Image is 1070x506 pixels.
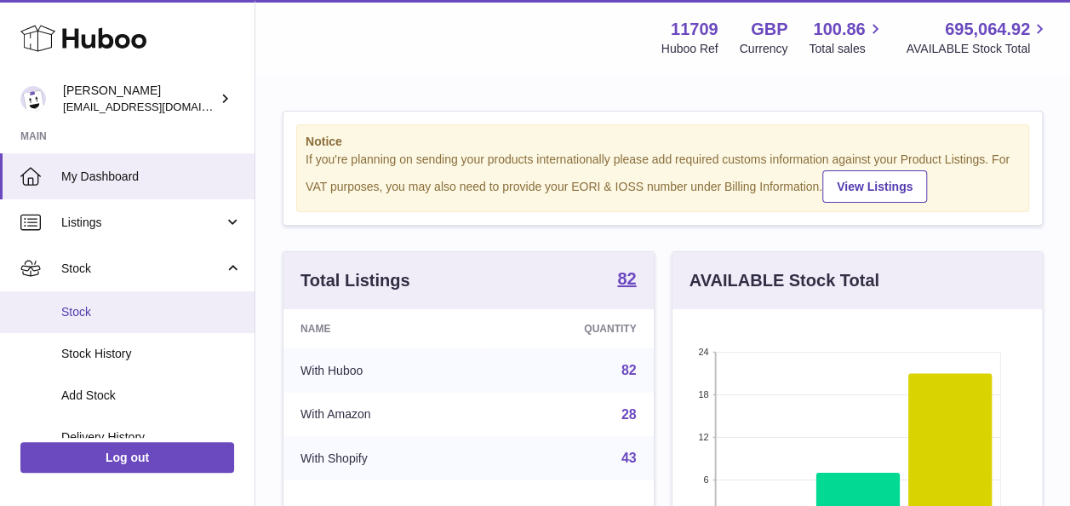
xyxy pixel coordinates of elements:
[63,83,216,115] div: [PERSON_NAME]
[698,389,708,400] text: 18
[751,18,787,41] strong: GBP
[61,304,242,320] span: Stock
[617,270,636,290] a: 82
[306,152,1020,203] div: If you're planning on sending your products internationally please add required customs informati...
[698,347,708,357] text: 24
[20,86,46,112] img: admin@talkingpointcards.com
[621,451,637,465] a: 43
[61,429,242,446] span: Delivery History
[813,18,865,41] span: 100.86
[703,474,708,485] text: 6
[809,18,884,57] a: 100.86 Total sales
[61,346,242,362] span: Stock History
[283,436,486,480] td: With Shopify
[283,348,486,393] td: With Huboo
[61,388,242,404] span: Add Stock
[621,363,637,377] a: 82
[671,18,718,41] strong: 11709
[63,100,250,113] span: [EMAIL_ADDRESS][DOMAIN_NAME]
[621,407,637,422] a: 28
[740,41,788,57] div: Currency
[822,170,927,203] a: View Listings
[906,41,1050,57] span: AVAILABLE Stock Total
[61,261,224,277] span: Stock
[306,134,1020,150] strong: Notice
[689,269,879,292] h3: AVAILABLE Stock Total
[661,41,718,57] div: Huboo Ref
[698,432,708,442] text: 12
[61,215,224,231] span: Listings
[486,309,654,348] th: Quantity
[906,18,1050,57] a: 695,064.92 AVAILABLE Stock Total
[300,269,410,292] h3: Total Listings
[20,442,234,473] a: Log out
[61,169,242,185] span: My Dashboard
[945,18,1030,41] span: 695,064.92
[809,41,884,57] span: Total sales
[617,270,636,287] strong: 82
[283,393,486,437] td: With Amazon
[283,309,486,348] th: Name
